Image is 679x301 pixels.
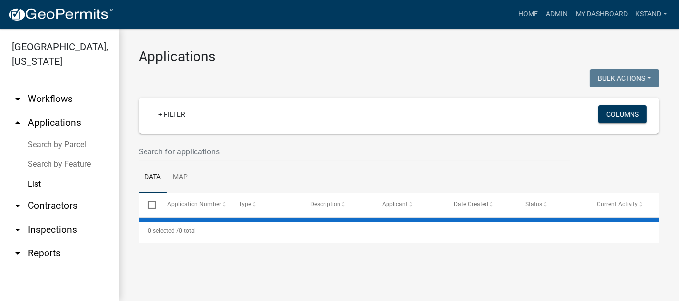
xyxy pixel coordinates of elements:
span: 0 selected / [148,227,179,234]
span: Application Number [167,201,221,208]
a: Map [167,162,194,194]
a: Home [514,5,542,24]
button: Bulk Actions [590,69,659,87]
datatable-header-cell: Select [139,193,157,217]
datatable-header-cell: Application Number [157,193,229,217]
a: kstand [631,5,671,24]
a: Admin [542,5,572,24]
a: Data [139,162,167,194]
button: Columns [598,105,647,123]
datatable-header-cell: Date Created [444,193,516,217]
h3: Applications [139,49,659,65]
span: Current Activity [597,201,638,208]
datatable-header-cell: Status [516,193,587,217]
a: My Dashboard [572,5,631,24]
i: arrow_drop_down [12,224,24,236]
datatable-header-cell: Type [229,193,301,217]
datatable-header-cell: Description [301,193,373,217]
span: Applicant [382,201,408,208]
div: 0 total [139,218,659,243]
i: arrow_drop_up [12,117,24,129]
i: arrow_drop_down [12,248,24,259]
span: Description [310,201,340,208]
span: Date Created [454,201,488,208]
i: arrow_drop_down [12,93,24,105]
a: + Filter [150,105,193,123]
datatable-header-cell: Applicant [373,193,444,217]
i: arrow_drop_down [12,200,24,212]
datatable-header-cell: Current Activity [587,193,659,217]
span: Type [239,201,251,208]
input: Search for applications [139,142,570,162]
span: Status [526,201,543,208]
